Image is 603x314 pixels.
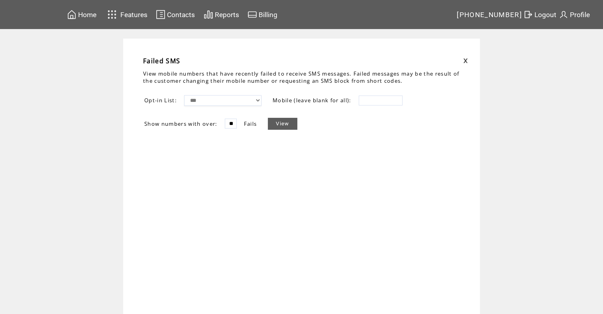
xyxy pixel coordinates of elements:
[570,11,590,19] span: Profile
[144,97,177,104] span: Opt-in List:
[534,11,556,19] span: Logout
[273,97,352,104] span: Mobile (leave blank for all):
[523,10,533,20] img: exit.svg
[259,11,277,19] span: Billing
[155,8,196,21] a: Contacts
[246,8,279,21] a: Billing
[120,11,147,19] span: Features
[167,11,195,19] span: Contacts
[558,8,591,21] a: Profile
[143,57,180,65] span: Failed SMS
[143,70,460,84] span: View mobile numbers that have recently failed to receive SMS messages. Failed messages may be the...
[247,10,257,20] img: creidtcard.svg
[104,7,149,22] a: Features
[559,10,568,20] img: profile.svg
[202,8,240,21] a: Reports
[244,120,257,127] span: Fails
[156,10,165,20] img: contacts.svg
[457,11,522,19] span: [PHONE_NUMBER]
[78,11,96,19] span: Home
[215,11,239,19] span: Reports
[67,10,77,20] img: home.svg
[204,10,213,20] img: chart.svg
[66,8,98,21] a: Home
[522,8,558,21] a: Logout
[144,120,218,127] span: Show numbers with over:
[105,8,119,21] img: features.svg
[268,118,297,130] a: View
